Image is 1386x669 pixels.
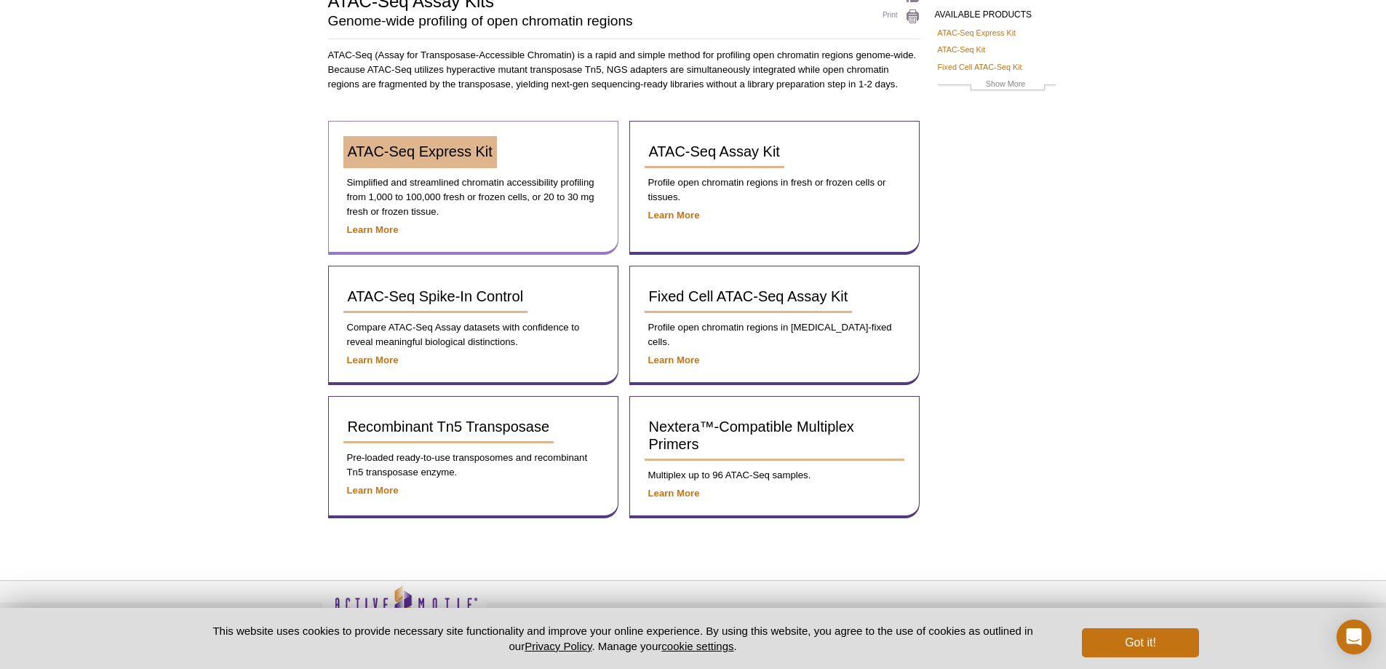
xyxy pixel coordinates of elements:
[348,143,493,159] span: ATAC-Seq Express Kit
[343,411,554,443] a: Recombinant Tn5 Transposase
[648,210,700,221] a: Learn More
[328,48,920,92] p: ATAC-Seq (Assay for Transposase-Accessible Chromatin) is a rapid and simple method for profiling ...
[348,419,550,435] span: Recombinant Tn5 Transposase
[343,281,528,313] a: ATAC-Seq Spike-In Control
[1337,619,1371,654] div: Open Intercom Messenger
[343,320,603,349] p: Compare ATAC-Seq Assay datasets with confidence to reveal meaningful biological distinctions.
[347,224,399,235] a: Learn More
[1082,628,1198,657] button: Got it!
[866,9,920,25] a: Print
[347,355,399,365] a: Learn More
[649,288,848,304] span: Fixed Cell ATAC-Seq Assay Kit
[903,606,1012,638] table: Click to Verify - This site chose Symantec SSL for secure e-commerce and confidential communicati...
[649,419,854,452] span: Nextera™-Compatible Multiplex Primers
[648,488,700,499] a: Learn More
[645,175,904,205] p: Profile open chromatin regions in fresh or frozen cells or tissues.
[321,581,488,640] img: Active Motif,
[649,143,780,159] span: ATAC-Seq Assay Kit
[648,355,700,365] a: Learn More
[645,281,853,313] a: Fixed Cell ATAC-Seq Assay Kit
[343,175,603,219] p: Simplified and streamlined chromatin accessibility profiling from 1,000 to 100,000 fresh or froze...
[645,468,904,483] p: Multiplex up to 96 ATAC-Seq samples.
[645,136,784,168] a: ATAC-Seq Assay Kit
[188,623,1059,654] p: This website uses cookies to provide necessary site functionality and improve your online experie...
[645,320,904,349] p: Profile open chromatin regions in [MEDICAL_DATA]-fixed cells.
[645,411,904,461] a: Nextera™-Compatible Multiplex Primers
[938,60,1022,74] a: Fixed Cell ATAC-Seq Kit
[938,43,986,56] a: ATAC-Seq Kit
[661,640,733,652] button: cookie settings
[525,640,592,652] a: Privacy Policy
[343,136,497,168] a: ATAC-Seq Express Kit
[343,451,603,480] p: Pre-loaded ready-to-use transposomes and recombinant Tn5 transposase enzyme.
[938,77,1056,94] a: Show More
[938,26,1016,39] a: ATAC-Seq Express Kit
[348,288,524,304] span: ATAC-Seq Spike-In Control
[347,485,399,496] a: Learn More
[328,15,851,28] h2: Genome-wide profiling of open chromatin regions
